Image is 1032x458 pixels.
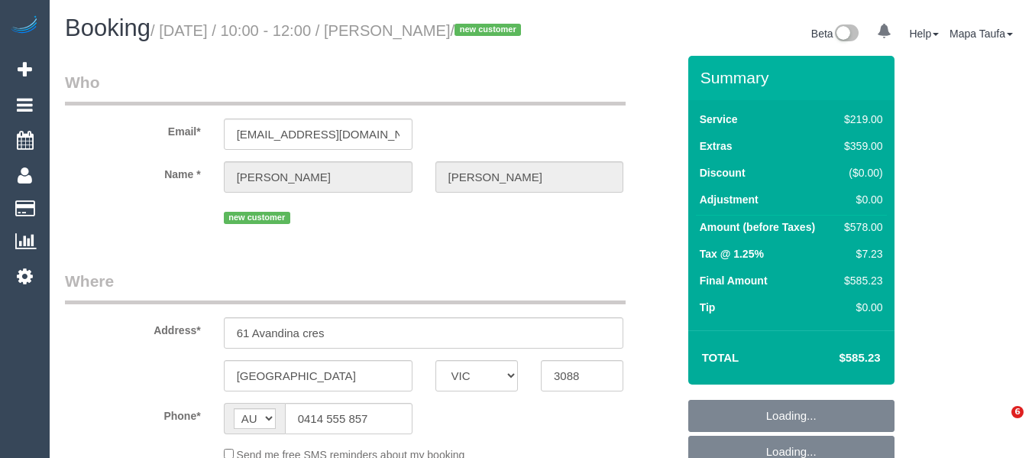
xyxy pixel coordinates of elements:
a: Mapa Taufa [950,28,1013,40]
label: Tax @ 1.25% [700,246,764,261]
span: new customer [455,24,521,36]
div: $219.00 [838,112,882,127]
label: Amount (before Taxes) [700,219,815,235]
input: Post Code* [541,360,623,391]
label: Name * [53,161,212,182]
div: ($0.00) [838,165,882,180]
div: $578.00 [838,219,882,235]
div: $585.23 [838,273,882,288]
label: Final Amount [700,273,768,288]
img: Automaid Logo [9,15,40,37]
div: $359.00 [838,138,882,154]
legend: Who [65,71,626,106]
input: Last Name* [435,161,624,193]
label: Service [700,112,738,127]
label: Email* [53,119,212,139]
label: Address* [53,317,212,338]
label: Phone* [53,403,212,424]
label: Adjustment [700,192,759,207]
a: Beta [811,28,859,40]
label: Discount [700,165,746,180]
label: Tip [700,300,716,315]
div: $0.00 [838,300,882,315]
img: New interface [833,24,859,44]
label: Extras [700,138,733,154]
span: 6 [1011,406,1024,418]
input: Suburb* [224,360,412,391]
legend: Where [65,270,626,304]
input: Email* [224,119,412,150]
div: $7.23 [838,246,882,261]
input: First Name* [224,161,412,193]
h3: Summary [700,69,887,86]
h4: $585.23 [793,352,880,365]
a: Help [909,28,939,40]
input: Phone* [285,403,412,434]
small: / [DATE] / 10:00 - 12:00 / [PERSON_NAME] [150,22,526,39]
span: Booking [65,15,150,41]
iframe: Intercom live chat [980,406,1017,443]
span: new customer [224,212,290,224]
div: $0.00 [838,192,882,207]
strong: Total [702,351,739,364]
span: / [451,22,526,39]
